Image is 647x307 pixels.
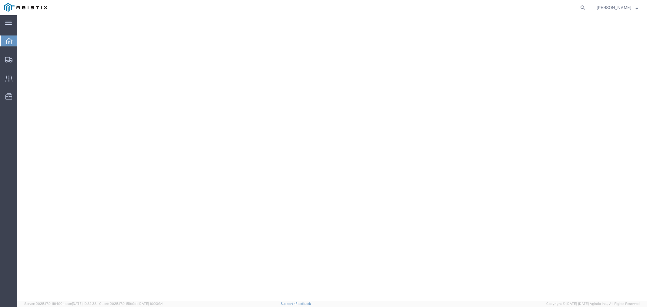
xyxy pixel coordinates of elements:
a: Support [281,302,296,305]
a: Feedback [295,302,311,305]
span: Andy Schwimmer [597,4,631,11]
span: Server: 2025.17.0-1194904eeae [24,302,96,305]
span: Client: 2025.17.0-159f9de [99,302,163,305]
button: [PERSON_NAME] [596,4,639,11]
span: [DATE] 10:32:38 [72,302,96,305]
img: logo [4,3,47,12]
span: Copyright © [DATE]-[DATE] Agistix Inc., All Rights Reserved [546,301,640,306]
span: [DATE] 10:23:34 [138,302,163,305]
iframe: FS Legacy Container [17,15,647,301]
